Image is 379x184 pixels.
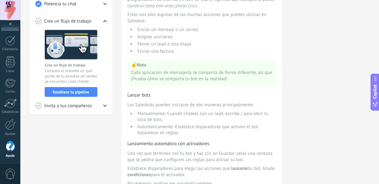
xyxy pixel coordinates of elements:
span: Crea un flujo de trabajo [44,18,91,24]
span: Consulta al instante en qué punto de tu proceso de ventas se encuentra cada cliente. [45,68,97,84]
li: Enviar un mensaje o un correo [136,27,276,33]
p: ☝️ Nota [131,62,273,68]
span: Copilot [372,84,378,99]
li: Automáticamente: Establece disparadores que activen el bot basándose en reglas. [136,124,276,136]
span: lanzarán [231,166,248,171]
img: create a workflow image [45,30,97,60]
span: Los Salesbots pueden iniciarse de dos maneras principalmente: [127,102,276,108]
div: Calendario [1,47,19,51]
button: Establece tu pipeline [45,87,97,97]
h3: Lanzar bots [127,92,276,98]
li: Asignar una tarea [136,34,276,40]
span: Estas son sólo algunas de las muchas acciones que puedes utilizar en Salesbot: [127,12,276,24]
span: Establece tu pipeline [53,90,89,94]
span: Crea un flujo de trabajo [45,62,85,68]
span: Establece disparadores para elegir las acciones que tu bot. Añade para el activador. [127,166,276,178]
div: Correo [1,90,19,94]
li: Mover un lead a otra etapa [136,41,276,47]
h3: Lanzamiento automático con activadores [127,141,276,147]
span: condiciones [127,172,151,178]
div: Ajustes [1,132,19,136]
div: Listas [1,69,19,73]
li: Manualmente: Cuando chatees con un lead, escribe / para abrir tu lista de bots. [136,111,276,123]
div: Ayuda [1,154,19,158]
span: Una vez que termines con tu bot y haz clic en Guardar, verás una ventana que te pedirá que config... [127,150,276,163]
span: Invita a tus compañeros [44,103,92,109]
li: Enviar una factura [136,48,276,54]
span: Potencia tu chat [44,1,77,7]
span: Cada aplicación de mensajería se comporta de forma diferente, así que ¡Prueba cómo se comporta tu... [131,70,273,82]
div: Estadísticas [1,110,19,114]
